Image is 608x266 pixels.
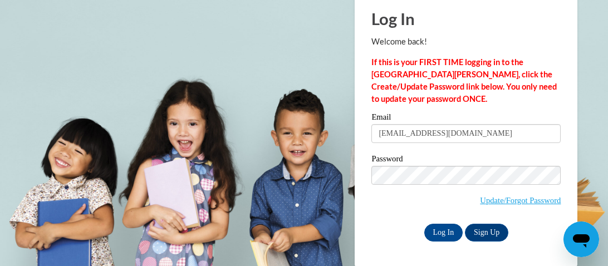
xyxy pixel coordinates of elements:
a: Sign Up [465,224,508,242]
iframe: Button to launch messaging window [563,221,599,257]
p: Welcome back! [371,36,561,48]
strong: If this is your FIRST TIME logging in to the [GEOGRAPHIC_DATA][PERSON_NAME], click the Create/Upd... [371,57,557,104]
h1: Log In [371,7,561,30]
input: Log In [424,224,463,242]
label: Email [371,113,561,124]
label: Password [371,155,561,166]
a: Update/Forgot Password [480,196,561,205]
